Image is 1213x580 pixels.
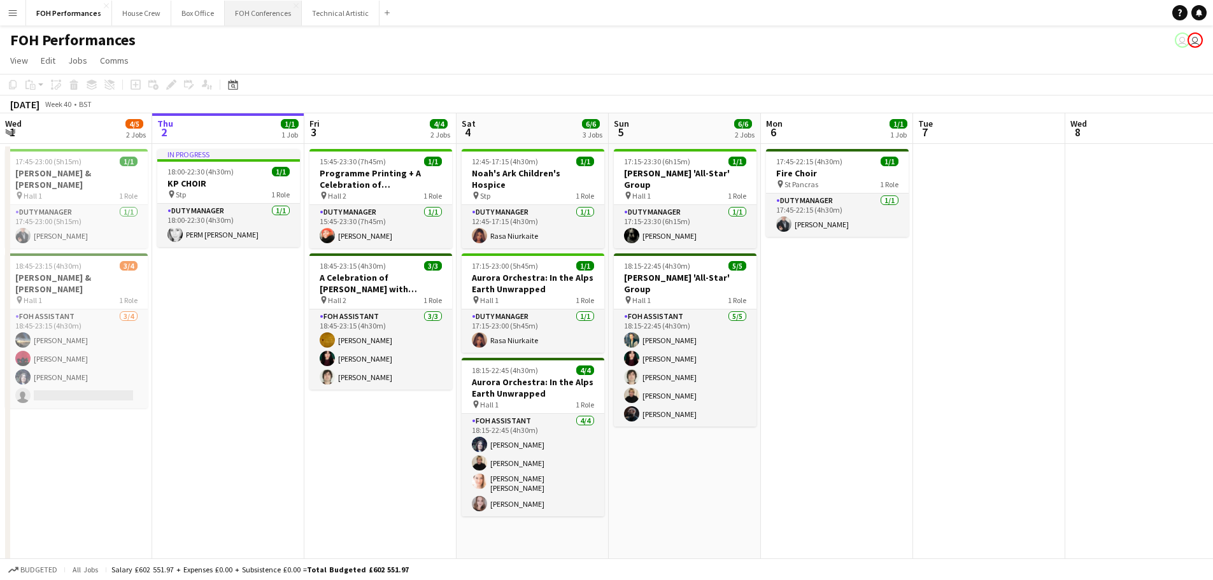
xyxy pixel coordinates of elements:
span: 3/4 [120,261,138,271]
button: Technical Artistic [302,1,380,25]
div: 1 Job [890,130,907,139]
span: 4/4 [430,119,448,129]
app-job-card: 17:15-23:00 (5h45m)1/1Aurora Orchestra: In the Alps Earth Unwrapped Hall 11 RoleDuty Manager1/117... [462,253,604,353]
app-card-role: FOH Assistant3/318:45-23:15 (4h30m)[PERSON_NAME][PERSON_NAME][PERSON_NAME] [309,309,452,390]
span: 1/1 [424,157,442,166]
app-card-role: Duty Manager1/112:45-17:15 (4h30m)Rasa Niurkaite [462,205,604,248]
span: 1 Role [728,295,746,305]
span: Hall 1 [480,295,499,305]
span: Tue [918,118,933,129]
span: 1/1 [881,157,898,166]
span: Budgeted [20,565,57,574]
span: 18:00-22:30 (4h30m) [167,167,234,176]
span: 1 Role [728,191,746,201]
app-card-role: FOH Assistant5/518:15-22:45 (4h30m)[PERSON_NAME][PERSON_NAME][PERSON_NAME][PERSON_NAME][PERSON_NAME] [614,309,756,427]
app-job-card: 18:15-22:45 (4h30m)5/5[PERSON_NAME] 'All-Star' Group Hall 11 RoleFOH Assistant5/518:15-22:45 (4h3... [614,253,756,427]
app-job-card: 15:45-23:30 (7h45m)1/1Programme Printing + A Celebration of [PERSON_NAME] with [PERSON_NAME] and ... [309,149,452,248]
h3: Programme Printing + A Celebration of [PERSON_NAME] with [PERSON_NAME] and [PERSON_NAME] [309,167,452,190]
h1: FOH Performances [10,31,136,50]
span: Thu [157,118,173,129]
app-user-avatar: Visitor Services [1188,32,1203,48]
span: 1 Role [576,295,594,305]
app-user-avatar: Visitor Services [1175,32,1190,48]
span: 2 [155,125,173,139]
a: Jobs [63,52,92,69]
span: Fri [309,118,320,129]
span: Comms [100,55,129,66]
span: Jobs [68,55,87,66]
span: 6/6 [582,119,600,129]
span: Total Budgeted £602 551.97 [307,565,409,574]
span: 3 [308,125,320,139]
span: Hall 2 [328,295,346,305]
a: Edit [36,52,60,69]
span: Wed [5,118,22,129]
span: 1/1 [576,261,594,271]
span: 1 Role [576,191,594,201]
h3: Fire Choir [766,167,909,179]
div: 2 Jobs [430,130,450,139]
span: 18:45-23:15 (4h30m) [15,261,82,271]
span: 17:45-22:15 (4h30m) [776,157,842,166]
div: [DATE] [10,98,39,111]
span: 15:45-23:30 (7h45m) [320,157,386,166]
span: View [10,55,28,66]
span: Stp [176,190,186,199]
span: Week 40 [42,99,74,109]
app-job-card: 17:45-22:15 (4h30m)1/1Fire Choir St Pancras1 RoleDuty Manager1/117:45-22:15 (4h30m)[PERSON_NAME] [766,149,909,237]
div: Salary £602 551.97 + Expenses £0.00 + Subsistence £0.00 = [111,565,409,574]
app-job-card: 18:15-22:45 (4h30m)4/4Aurora Orchestra: In the Alps Earth Unwrapped Hall 11 RoleFOH Assistant4/41... [462,358,604,516]
span: 1/1 [890,119,907,129]
span: 1 Role [271,190,290,199]
span: 18:15-22:45 (4h30m) [624,261,690,271]
div: 18:45-23:15 (4h30m)3/3A Celebration of [PERSON_NAME] with [PERSON_NAME] and [PERSON_NAME] Hall 21... [309,253,452,390]
span: 18:45-23:15 (4h30m) [320,261,386,271]
button: House Crew [112,1,171,25]
div: BST [79,99,92,109]
span: 17:15-23:30 (6h15m) [624,157,690,166]
span: 5/5 [728,261,746,271]
span: 1/1 [281,119,299,129]
span: Stp [480,191,490,201]
span: Sun [614,118,629,129]
app-card-role: FOH Assistant3/418:45-23:15 (4h30m)[PERSON_NAME][PERSON_NAME][PERSON_NAME] [5,309,148,408]
div: 2 Jobs [126,130,146,139]
span: 4/4 [576,365,594,375]
span: Hall 1 [480,400,499,409]
span: Mon [766,118,783,129]
span: 1/1 [728,157,746,166]
span: Hall 2 [328,191,346,201]
span: 12:45-17:15 (4h30m) [472,157,538,166]
h3: KP CHOIR [157,178,300,189]
span: 1/1 [120,157,138,166]
app-job-card: 17:15-23:30 (6h15m)1/1[PERSON_NAME] 'All-Star' Group Hall 11 RoleDuty Manager1/117:15-23:30 (6h15... [614,149,756,248]
button: FOH Performances [26,1,112,25]
h3: [PERSON_NAME] & [PERSON_NAME] [5,167,148,190]
h3: A Celebration of [PERSON_NAME] with [PERSON_NAME] and [PERSON_NAME] [309,272,452,295]
h3: [PERSON_NAME] 'All-Star' Group [614,272,756,295]
span: 4/5 [125,119,143,129]
div: In progress [157,149,300,159]
span: 1 Role [576,400,594,409]
a: View [5,52,33,69]
span: 1 Role [423,191,442,201]
span: Edit [41,55,55,66]
span: 6 [764,125,783,139]
app-card-role: Duty Manager1/117:15-23:00 (5h45m)Rasa Niurkaite [462,309,604,353]
app-card-role: Duty Manager1/117:45-23:00 (5h15m)[PERSON_NAME] [5,205,148,248]
app-job-card: In progress18:00-22:30 (4h30m)1/1KP CHOIR Stp1 RoleDuty Manager1/118:00-22:30 (4h30m)PERM [PERSON... [157,149,300,247]
app-card-role: Duty Manager1/118:00-22:30 (4h30m)PERM [PERSON_NAME] [157,204,300,247]
button: Box Office [171,1,225,25]
span: 1 Role [880,180,898,189]
a: Comms [95,52,134,69]
app-card-role: FOH Assistant4/418:15-22:45 (4h30m)[PERSON_NAME][PERSON_NAME][PERSON_NAME] [PERSON_NAME][PERSON_N... [462,414,604,516]
h3: Noah's Ark Children's Hospice [462,167,604,190]
span: 1 [3,125,22,139]
span: 1/1 [576,157,594,166]
span: 4 [460,125,476,139]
